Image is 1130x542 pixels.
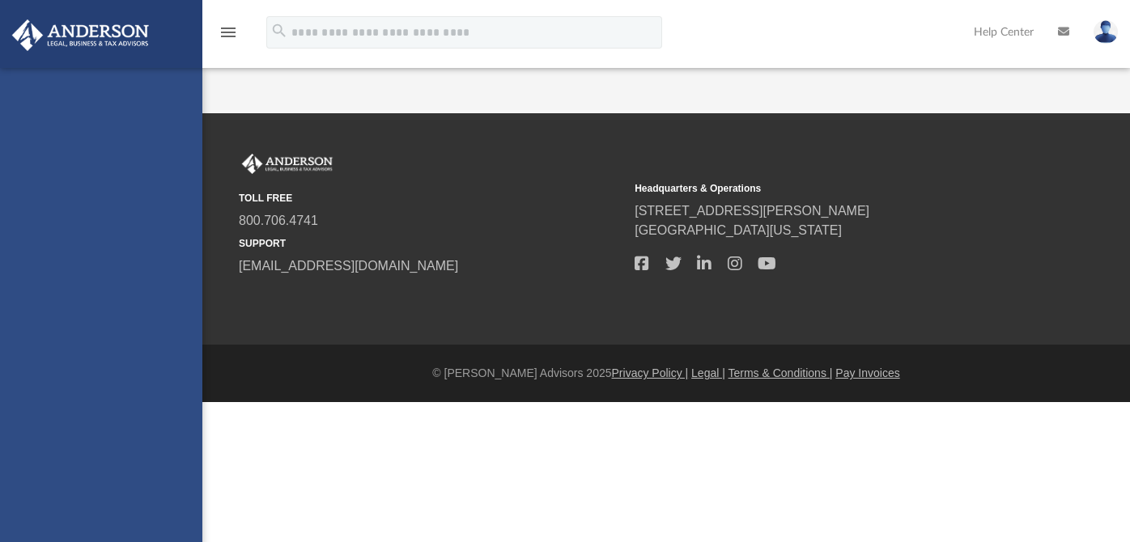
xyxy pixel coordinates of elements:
a: [GEOGRAPHIC_DATA][US_STATE] [635,223,842,237]
i: menu [219,23,238,42]
a: [STREET_ADDRESS][PERSON_NAME] [635,204,869,218]
a: Pay Invoices [835,366,899,379]
a: 800.706.4741 [239,214,318,227]
small: Headquarters & Operations [635,181,1019,196]
div: © [PERSON_NAME] Advisors 2025 [202,365,1130,382]
a: Legal | [691,366,725,379]
img: User Pic [1094,20,1118,44]
a: Privacy Policy | [612,366,689,379]
a: menu [219,31,238,42]
a: Terms & Conditions | [729,366,833,379]
img: Anderson Advisors Platinum Portal [7,19,154,51]
small: TOLL FREE [239,191,623,205]
small: SUPPORT [239,236,623,251]
a: [EMAIL_ADDRESS][DOMAIN_NAME] [239,259,458,273]
img: Anderson Advisors Platinum Portal [239,154,336,175]
i: search [270,22,288,40]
